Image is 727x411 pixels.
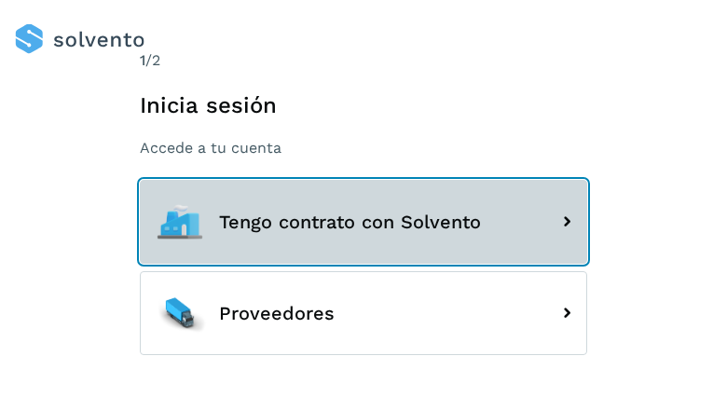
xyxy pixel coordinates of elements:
[140,92,587,119] h1: Inicia sesión
[140,139,587,157] p: Accede a tu cuenta
[140,49,587,72] div: /2
[219,212,481,232] span: Tengo contrato con Solvento
[140,180,587,264] button: Tengo contrato con Solvento
[140,271,587,355] button: Proveedores
[140,51,145,69] span: 1
[219,303,335,323] span: Proveedores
